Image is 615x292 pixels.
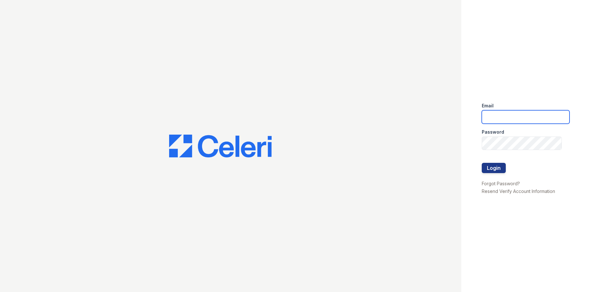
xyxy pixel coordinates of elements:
label: Email [482,103,494,109]
button: Login [482,163,506,173]
img: CE_Logo_Blue-a8612792a0a2168367f1c8372b55b34899dd931a85d93a1a3d3e32e68fde9ad4.png [169,135,272,158]
a: Forgot Password? [482,181,520,186]
label: Password [482,129,504,135]
a: Resend Verify Account Information [482,188,555,194]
